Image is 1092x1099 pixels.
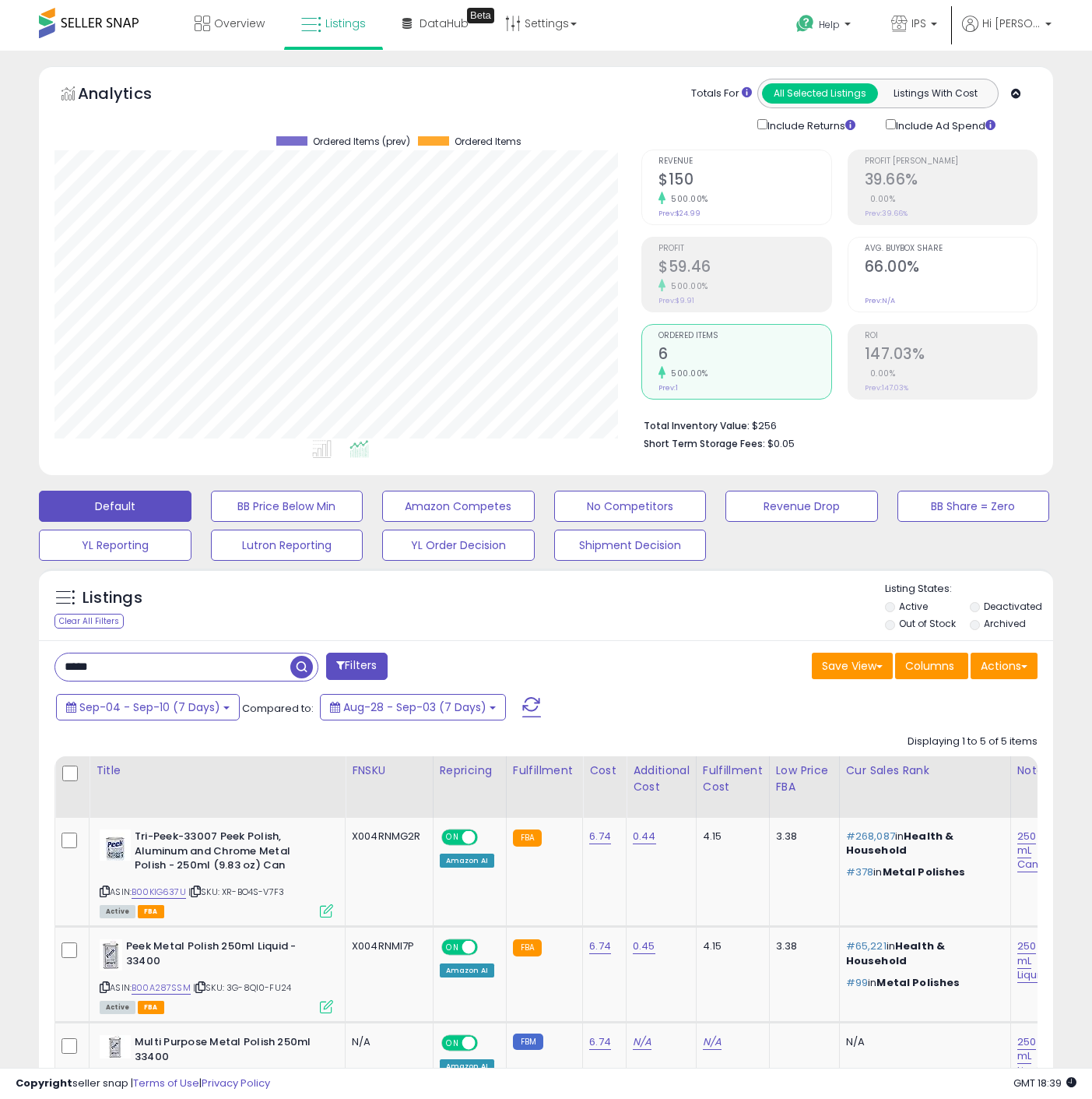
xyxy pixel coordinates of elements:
[352,939,421,953] div: X004RNMI7P
[554,530,707,561] button: Shipment Decision
[135,830,324,877] b: Tri-Peek-33007 Peek Polish, Aluminum and Chrome Metal Polish - 250ml (9.83 oz) Can
[443,941,462,954] span: ON
[589,829,611,844] a: 6.74
[382,530,535,561] button: YL Order Decision
[877,83,993,104] button: Listings With Cost
[984,617,1026,630] label: Archived
[885,582,1053,597] p: Listing States:
[865,193,896,205] small: 0.00%
[897,491,1050,522] button: BB Share = Zero
[874,116,1020,134] div: Include Ad Spend
[352,763,427,779] div: FNSKU
[325,16,366,31] span: Listings
[633,763,690,795] div: Additional Cost
[812,653,893,679] button: Save View
[899,600,928,613] label: Active
[443,831,462,844] span: ON
[971,653,1038,679] button: Actions
[513,1034,543,1050] small: FBM
[658,245,830,253] span: Profit
[691,86,752,101] div: Totals For
[554,491,707,522] button: No Competitors
[865,258,1037,279] h2: 66.00%
[100,905,135,918] span: All listings currently available for purchase on Amazon
[443,1037,462,1050] span: ON
[242,701,314,716] span: Compared to:
[658,332,830,340] span: Ordered Items
[658,209,700,218] small: Prev: $24.99
[984,600,1042,613] label: Deactivated
[352,1035,421,1049] div: N/A
[703,763,763,795] div: Fulfillment Cost
[658,258,830,279] h2: $59.46
[100,939,333,1012] div: ASIN:
[776,830,827,844] div: 3.38
[644,419,750,432] b: Total Inventory Value:
[703,939,757,953] div: 4.15
[211,491,363,522] button: BB Price Below Min
[633,829,656,844] a: 0.44
[725,491,878,522] button: Revenue Drop
[440,763,500,779] div: Repricing
[846,939,887,953] span: #65,221
[846,865,999,879] p: in
[56,694,240,720] button: Sep-04 - Sep-10 (7 Days)
[1017,829,1038,872] a: 250 mL Can
[658,157,830,166] span: Revenue
[100,830,333,916] div: ASIN:
[132,981,191,995] a: B00A287SSM
[865,171,1037,192] h2: 39.66%
[138,905,164,918] span: FBA
[326,653,387,680] button: Filters
[96,763,339,779] div: Title
[78,83,182,108] h5: Analytics
[703,830,757,844] div: 4.15
[776,763,833,795] div: Low Price FBA
[343,699,486,715] span: Aug-28 - Sep-03 (7 Days)
[846,865,874,879] span: #378
[795,14,815,33] i: Get Help
[644,415,1026,434] li: $256
[876,975,960,990] span: Metal Polishes
[440,854,494,868] div: Amazon AI
[202,1076,270,1090] a: Privacy Policy
[784,2,866,51] a: Help
[455,136,521,147] span: Ordered Items
[16,1076,72,1090] strong: Copyright
[899,617,956,630] label: Out of Stock
[100,1001,135,1014] span: All listings currently available for purchase on Amazon
[883,865,966,879] span: Metal Polishes
[633,1034,651,1050] a: N/A
[589,939,611,954] a: 6.74
[440,963,494,977] div: Amazon AI
[382,491,535,522] button: Amazon Competes
[644,437,765,450] b: Short Term Storage Fees:
[193,981,291,994] span: | SKU: 3G-8QI0-FU24
[513,830,542,847] small: FBA
[846,1035,999,1049] div: N/A
[133,1076,199,1090] a: Terms of Use
[865,209,908,218] small: Prev: 39.66%
[79,699,220,715] span: Sep-04 - Sep-10 (7 Days)
[132,886,186,899] a: B00KIG637U
[54,614,124,629] div: Clear All Filters
[846,939,999,967] p: in
[865,332,1037,340] span: ROI
[211,530,363,561] button: Lutron Reporting
[776,939,827,953] div: 3.38
[865,383,908,393] small: Prev: 147.03%
[420,16,469,31] span: DataHub
[188,886,284,898] span: | SKU: XR-BO4S-V7F3
[819,18,840,31] span: Help
[83,587,142,609] h5: Listings
[746,116,874,134] div: Include Returns
[962,16,1052,51] a: Hi [PERSON_NAME]
[846,976,999,990] p: in
[762,83,878,104] button: All Selected Listings
[658,296,694,305] small: Prev: $9.91
[895,653,968,679] button: Columns
[846,975,868,990] span: #99
[846,829,954,858] span: Health & Household
[100,939,122,970] img: 41JykJV1P6L._SL40_.jpg
[1017,763,1052,779] div: Note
